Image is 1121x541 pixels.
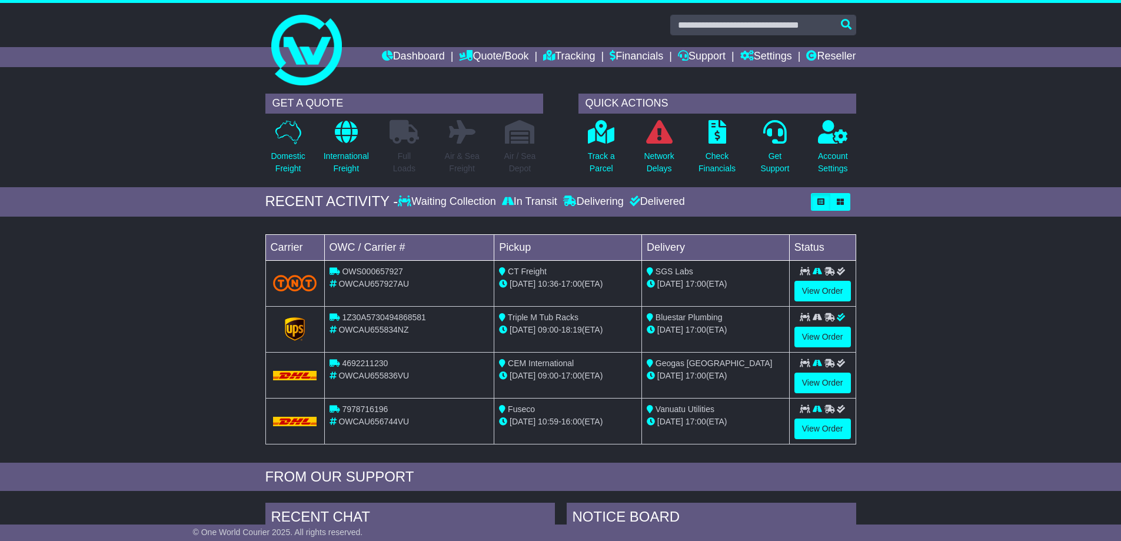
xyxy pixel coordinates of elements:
span: [DATE] [510,325,535,334]
p: Check Financials [698,150,736,175]
span: OWS000657927 [342,267,403,276]
div: In Transit [499,195,560,208]
p: Full Loads [390,150,419,175]
a: View Order [794,419,851,439]
span: [DATE] [657,325,683,334]
div: - (ETA) [499,324,637,336]
a: AccountSettings [817,120,849,181]
div: Delivering [560,195,627,208]
span: Triple M Tub Racks [508,313,578,322]
span: 17:00 [686,371,706,380]
span: SGS Labs [656,267,693,276]
span: [DATE] [657,279,683,288]
div: - (ETA) [499,278,637,290]
span: OWCAU657927AU [338,279,409,288]
span: 16:00 [561,417,582,426]
img: DHL.png [273,417,317,426]
p: Air & Sea Freight [445,150,480,175]
div: (ETA) [647,324,784,336]
span: [DATE] [510,417,535,426]
a: NetworkDelays [643,120,674,181]
span: OWCAU656744VU [338,417,409,426]
p: Get Support [760,150,789,175]
span: Fuseco [508,404,535,414]
a: View Order [794,327,851,347]
span: Vanuatu Utilities [656,404,714,414]
span: 10:36 [538,279,558,288]
a: Dashboard [382,47,445,67]
div: QUICK ACTIONS [578,94,856,114]
div: Delivered [627,195,685,208]
div: NOTICE BOARD [567,503,856,535]
p: Account Settings [818,150,848,175]
p: Track a Parcel [588,150,615,175]
a: View Order [794,281,851,301]
span: CT Freight [508,267,547,276]
span: 18:19 [561,325,582,334]
td: Carrier [265,234,324,260]
div: (ETA) [647,416,784,428]
a: CheckFinancials [698,120,736,181]
div: Waiting Collection [398,195,498,208]
img: TNT_Domestic.png [273,275,317,291]
div: (ETA) [647,278,784,290]
span: 17:00 [561,279,582,288]
span: 09:00 [538,325,558,334]
a: DomesticFreight [270,120,305,181]
div: GET A QUOTE [265,94,543,114]
td: Status [789,234,856,260]
span: 7978716196 [342,404,388,414]
td: Delivery [641,234,789,260]
div: (ETA) [647,370,784,382]
span: [DATE] [510,371,535,380]
p: Network Delays [644,150,674,175]
span: 10:59 [538,417,558,426]
p: Domestic Freight [271,150,305,175]
span: Bluestar Plumbing [656,313,723,322]
p: International Freight [324,150,369,175]
span: 4692211230 [342,359,388,368]
a: Reseller [806,47,856,67]
span: 17:00 [686,279,706,288]
span: OWCAU655834NZ [338,325,408,334]
a: Financials [610,47,663,67]
span: OWCAU655836VU [338,371,409,380]
p: Air / Sea Depot [504,150,536,175]
a: View Order [794,373,851,393]
a: Quote/Book [459,47,528,67]
a: Tracking [543,47,595,67]
span: [DATE] [657,417,683,426]
span: [DATE] [510,279,535,288]
span: © One World Courier 2025. All rights reserved. [193,527,363,537]
span: 17:00 [686,325,706,334]
div: - (ETA) [499,370,637,382]
td: OWC / Carrier # [324,234,494,260]
div: RECENT ACTIVITY - [265,193,398,210]
span: 1Z30A5730494868581 [342,313,425,322]
div: RECENT CHAT [265,503,555,535]
img: GetCarrierServiceLogo [285,317,305,341]
span: CEM International [508,359,574,368]
span: 09:00 [538,371,558,380]
span: [DATE] [657,371,683,380]
span: 17:00 [561,371,582,380]
img: DHL.png [273,371,317,380]
a: Settings [740,47,792,67]
a: Support [678,47,726,67]
span: Geogas [GEOGRAPHIC_DATA] [656,359,773,368]
a: Track aParcel [587,120,616,181]
span: 17:00 [686,417,706,426]
div: - (ETA) [499,416,637,428]
div: FROM OUR SUPPORT [265,469,856,486]
a: InternationalFreight [323,120,370,181]
a: GetSupport [760,120,790,181]
td: Pickup [494,234,642,260]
